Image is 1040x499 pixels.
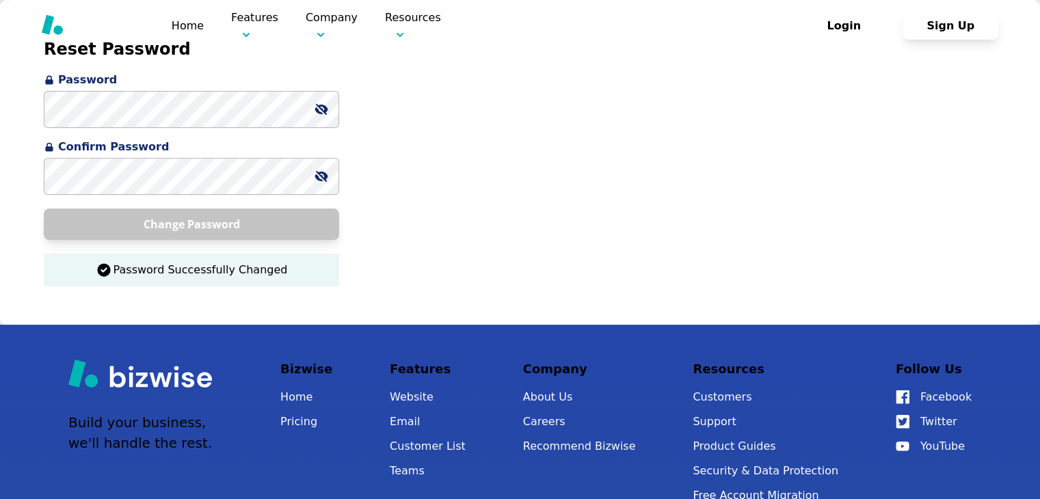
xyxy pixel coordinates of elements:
img: Bizwise Logo [42,14,144,35]
a: Recommend Bizwise [523,437,636,456]
a: Pricing [280,412,332,431]
img: Twitter Icon [896,415,909,429]
a: Website [390,388,466,407]
a: Customers [693,388,838,407]
a: Email [390,412,466,431]
p: Resources [693,359,838,379]
a: Teams [390,461,466,481]
a: Careers [523,412,636,431]
a: Home [280,388,332,407]
p: Company [306,10,358,42]
p: Bizwise [280,359,332,379]
p: Build your business, we'll handle the rest. [68,412,212,453]
p: Password Successfully Changed [52,262,331,278]
a: Pricing [468,17,509,34]
button: Support [693,412,838,431]
img: YouTube Icon [896,442,909,451]
button: Sign Up [903,12,998,40]
a: Sign Up [903,19,998,32]
a: Facebook [896,388,972,407]
a: Home [172,19,204,32]
a: Login [796,19,903,32]
p: Company [523,359,636,379]
img: Facebook Icon [896,390,909,404]
a: Twitter [896,412,972,431]
a: About Us [523,388,636,407]
p: Follow Us [896,359,972,379]
a: Security & Data Protection [693,461,838,481]
a: Product Guides [693,437,838,456]
button: Change Password [44,208,339,240]
span: Password [44,72,339,88]
p: Features [390,359,466,379]
span: Confirm Password [44,139,339,155]
p: Features [231,10,278,42]
button: Login [796,12,892,40]
p: Resources [385,10,441,42]
a: Customer List [390,437,466,456]
a: YouTube [896,437,972,456]
img: Bizwise Logo [68,359,212,388]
